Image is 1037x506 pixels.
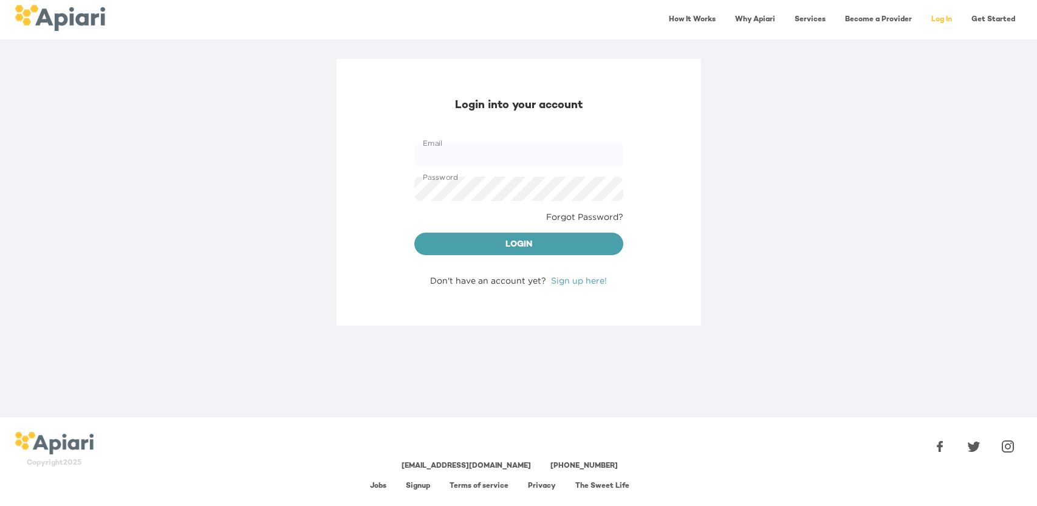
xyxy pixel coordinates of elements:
a: Forgot Password? [546,211,623,223]
button: Login [414,233,623,256]
a: Signup [406,482,430,490]
a: Get Started [964,7,1022,32]
a: [EMAIL_ADDRESS][DOMAIN_NAME] [402,462,531,470]
div: Login into your account [414,98,623,114]
img: logo [15,5,105,31]
a: Why Apiari [728,7,782,32]
a: Services [787,7,833,32]
a: Jobs [370,482,386,490]
a: The Sweet Life [575,482,629,490]
a: Terms of service [450,482,508,490]
div: [PHONE_NUMBER] [550,461,618,471]
a: Become a Provider [838,7,919,32]
a: How It Works [662,7,723,32]
div: Don't have an account yet? [414,275,623,287]
span: Login [424,238,614,253]
div: Copyright 2025 [15,458,94,468]
img: logo [15,432,94,455]
a: Privacy [528,482,556,490]
a: Log In [924,7,959,32]
a: Sign up here! [551,276,607,285]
